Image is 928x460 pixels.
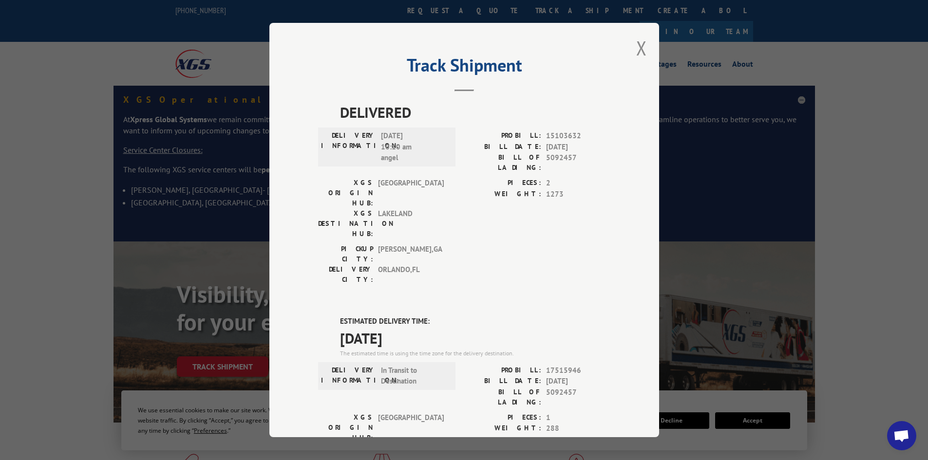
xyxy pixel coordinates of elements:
[636,35,647,61] button: Close modal
[546,178,610,189] span: 2
[546,376,610,387] span: [DATE]
[378,178,444,208] span: [GEOGRAPHIC_DATA]
[321,365,376,387] label: DELIVERY INFORMATION:
[378,264,444,285] span: ORLANDO , FL
[546,189,610,200] span: 1273
[546,142,610,153] span: [DATE]
[381,130,447,164] span: [DATE] 10:10 am angel
[340,316,610,327] label: ESTIMATED DELIVERY TIME:
[464,365,541,376] label: PROBILL:
[546,423,610,434] span: 288
[464,423,541,434] label: WEIGHT:
[464,142,541,153] label: BILL DATE:
[321,130,376,164] label: DELIVERY INFORMATION:
[318,208,373,239] label: XGS DESTINATION HUB:
[381,365,447,387] span: In Transit to Destination
[318,412,373,443] label: XGS ORIGIN HUB:
[378,244,444,264] span: [PERSON_NAME] , GA
[464,412,541,423] label: PIECES:
[546,365,610,376] span: 17515946
[318,244,373,264] label: PICKUP CITY:
[340,349,610,358] div: The estimated time is using the time zone for the delivery destination.
[464,376,541,387] label: BILL DATE:
[464,189,541,200] label: WEIGHT:
[464,152,541,173] label: BILL OF LADING:
[378,208,444,239] span: LAKELAND
[318,264,373,285] label: DELIVERY CITY:
[378,412,444,443] span: [GEOGRAPHIC_DATA]
[464,387,541,407] label: BILL OF LADING:
[887,421,916,450] a: Open chat
[340,327,610,349] span: [DATE]
[464,178,541,189] label: PIECES:
[464,130,541,142] label: PROBILL:
[546,412,610,423] span: 1
[546,152,610,173] span: 5092457
[546,387,610,407] span: 5092457
[546,130,610,142] span: 15103632
[340,101,610,123] span: DELIVERED
[318,178,373,208] label: XGS ORIGIN HUB:
[318,58,610,77] h2: Track Shipment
